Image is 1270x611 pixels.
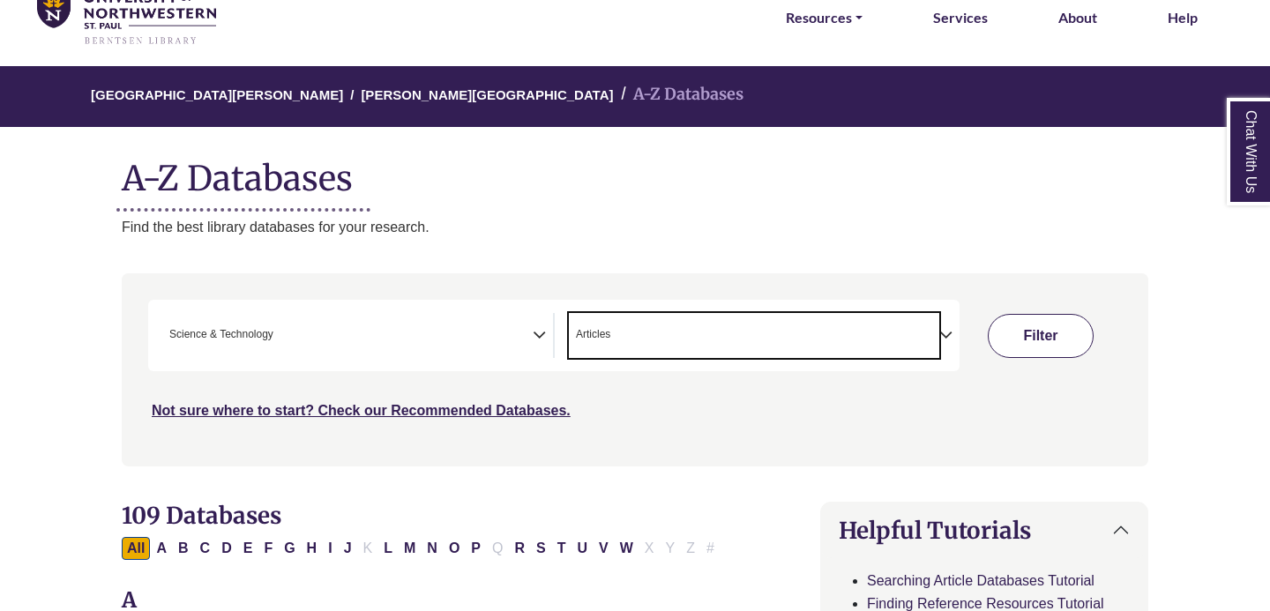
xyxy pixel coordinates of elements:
[933,6,988,29] a: Services
[216,537,237,560] button: Filter Results D
[399,537,421,560] button: Filter Results M
[323,537,337,560] button: Filter Results I
[594,537,614,560] button: Filter Results V
[821,503,1147,558] button: Helpful Tutorials
[786,6,863,29] a: Resources
[122,501,281,530] span: 109 Databases
[422,537,443,560] button: Filter Results N
[361,85,613,102] a: [PERSON_NAME][GEOGRAPHIC_DATA]
[122,537,150,560] button: All
[122,540,721,555] div: Alpha-list to filter by first letter of database name
[378,537,398,560] button: Filter Results L
[1168,6,1198,29] a: Help
[122,66,1148,127] nav: breadcrumb
[152,403,571,418] a: Not sure where to start? Check our Recommended Databases.
[91,85,343,102] a: [GEOGRAPHIC_DATA][PERSON_NAME]
[531,537,551,560] button: Filter Results S
[576,326,610,343] span: Articles
[122,216,1148,239] p: Find the best library databases for your research.
[569,326,610,343] li: Articles
[614,330,622,344] textarea: Search
[614,82,743,108] li: A-Z Databases
[169,326,273,343] span: Science & Technology
[867,573,1094,588] a: Searching Article Databases Tutorial
[552,537,571,560] button: Filter Results T
[444,537,465,560] button: Filter Results O
[162,326,273,343] li: Science & Technology
[509,537,530,560] button: Filter Results R
[1058,6,1097,29] a: About
[195,537,216,560] button: Filter Results C
[173,537,194,560] button: Filter Results B
[238,537,258,560] button: Filter Results E
[615,537,639,560] button: Filter Results W
[571,537,593,560] button: Filter Results U
[151,537,172,560] button: Filter Results A
[867,596,1104,611] a: Finding Reference Resources Tutorial
[258,537,278,560] button: Filter Results F
[302,537,323,560] button: Filter Results H
[122,273,1148,466] nav: Search filters
[122,145,1148,198] h1: A-Z Databases
[339,537,357,560] button: Filter Results J
[279,537,300,560] button: Filter Results G
[277,330,285,344] textarea: Search
[988,314,1094,358] button: Submit for Search Results
[466,537,486,560] button: Filter Results P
